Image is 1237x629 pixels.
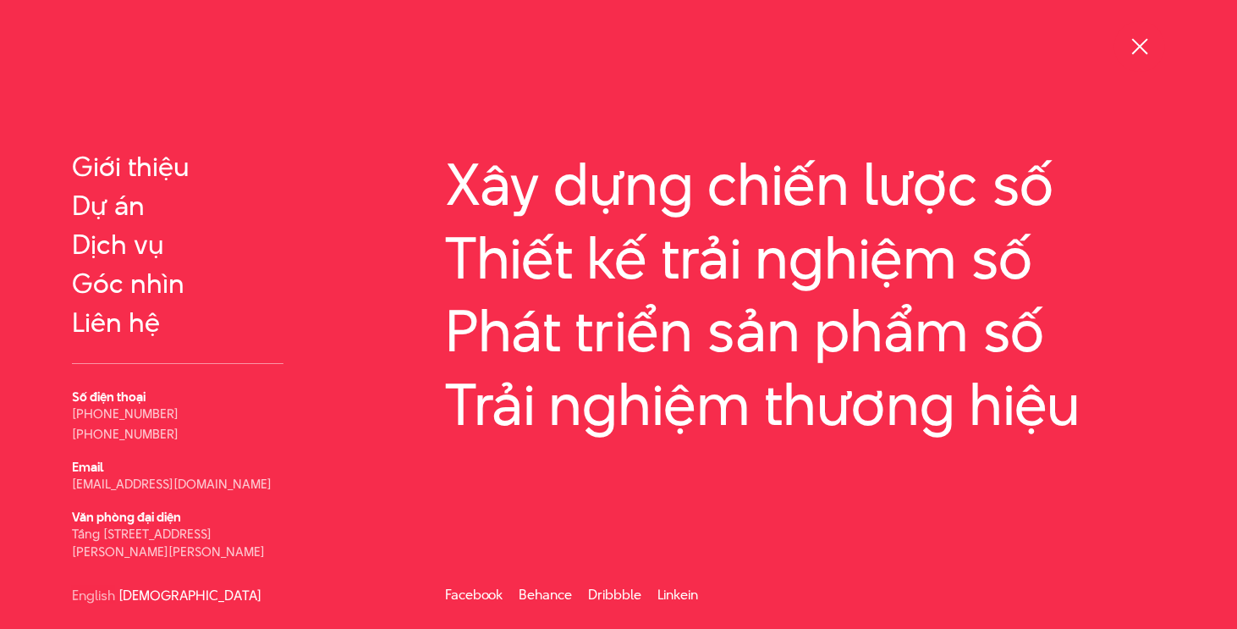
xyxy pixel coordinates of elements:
[445,585,503,604] a: Facebook
[72,268,283,299] a: Góc nhìn
[445,225,1165,290] a: Thiết kế trải nghiệm số
[72,508,181,526] b: Văn phòng đại diện
[589,585,642,604] a: Dribbble
[72,405,179,422] a: [PHONE_NUMBER]
[118,589,261,602] a: [DEMOGRAPHIC_DATA]
[72,190,283,221] a: Dự án
[72,525,283,560] p: Tầng [STREET_ADDRESS][PERSON_NAME][PERSON_NAME]
[72,152,283,182] a: Giới thiệu
[445,372,1165,437] a: Trải nghiệm thương hiệu
[445,298,1165,363] a: Phát triển sản phẩm số
[72,388,146,406] b: Số điện thoại
[520,585,573,604] a: Behance
[72,307,283,338] a: Liên hệ
[445,152,1165,217] a: Xây dựng chiến lược số
[72,589,115,602] a: English
[72,229,283,260] a: Dịch vụ
[72,475,272,493] a: [EMAIL_ADDRESS][DOMAIN_NAME]
[658,585,699,604] a: Linkein
[72,425,179,443] a: [PHONE_NUMBER]
[72,458,103,476] b: Email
